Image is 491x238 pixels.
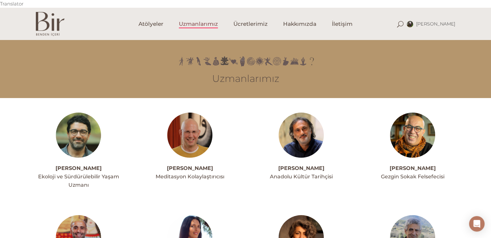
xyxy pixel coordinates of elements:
[233,20,268,28] span: Ücretlerimiz
[38,174,119,188] span: Ekoloji ve Sürdürülebilir Yaşam Uzmanı
[167,113,212,158] img: meditasyon-ahmet-1-300x300.jpg
[56,113,101,158] img: ahmetacarprofil--300x300.jpg
[56,165,102,171] a: [PERSON_NAME]
[390,165,436,171] a: [PERSON_NAME]
[407,21,413,27] img: inbound5720259253010107926.jpg
[469,216,485,232] div: Open Intercom Messenger
[171,8,226,40] a: Uzmanlarımız
[332,20,353,28] span: İletişim
[131,8,171,40] a: Atölyeler
[279,113,324,158] img: Ali_Canip_Olgunlu_003_copy-300x300.jpg
[138,20,163,28] span: Atölyeler
[283,20,316,28] span: Hakkımızda
[226,8,275,40] a: Ücretlerimiz
[390,113,435,158] img: alinakiprofil--300x300.jpg
[275,8,324,40] a: Hakkımızda
[36,73,455,84] h3: Uzmanlarımız
[156,174,224,180] span: Meditasyon Kolaylaştırıcısı
[270,174,333,180] span: Anadolu Kültür Tarihçisi
[381,174,445,180] span: Gezgin Sokak Felsefecisi
[167,165,213,171] a: [PERSON_NAME]
[416,21,455,27] span: [PERSON_NAME]
[278,165,324,171] a: [PERSON_NAME]
[179,20,218,28] span: Uzmanlarımız
[324,8,360,40] a: İletişim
